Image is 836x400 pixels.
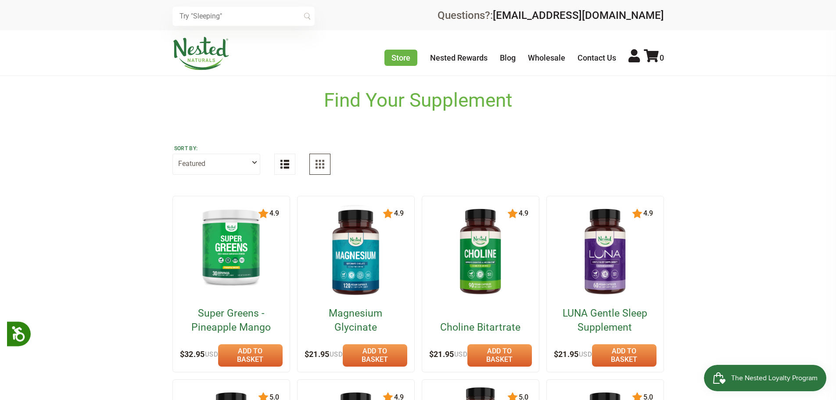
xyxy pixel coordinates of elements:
[437,321,524,335] a: Choline Bitartrate
[660,53,664,62] span: 0
[454,350,467,358] span: USD
[642,209,653,217] span: 4.9
[438,10,664,21] div: Questions?:
[500,53,516,62] a: Blog
[258,209,269,219] img: star.svg
[172,7,315,26] input: Try "Sleeping"
[305,350,343,359] span: $21.95
[205,350,218,358] span: USD
[518,209,528,217] span: 4.9
[644,53,664,62] a: 0
[180,350,219,359] span: $32.95
[579,350,592,358] span: USD
[443,203,518,301] img: Choline Bitartrate
[318,203,394,301] img: Magnesium Glycinate
[187,306,275,335] a: Super Greens - Pineapple Mango
[384,50,417,66] a: Store
[172,37,230,70] img: Nested Naturals
[493,9,664,22] a: [EMAIL_ADDRESS][DOMAIN_NAME]
[528,53,565,62] a: Wholesale
[429,350,468,359] span: $21.95
[330,350,343,358] span: USD
[269,209,279,217] span: 4.9
[430,53,488,62] a: Nested Rewards
[393,209,404,217] span: 4.9
[174,145,258,152] label: Sort by:
[194,203,269,290] img: Super Greens - Pineapple Mango
[316,160,324,169] img: Grid
[567,203,643,301] img: LUNA Gentle Sleep Supplement
[507,209,518,219] img: star.svg
[578,53,616,62] a: Contact Us
[312,306,399,335] a: Magnesium Glycinate
[561,306,649,335] a: LUNA Gentle Sleep Supplement
[280,160,289,169] img: List
[383,209,393,219] img: star.svg
[554,350,592,359] span: $21.95
[704,365,827,391] iframe: Button to open loyalty program pop-up
[324,89,512,112] h1: Find Your Supplement
[632,209,642,219] img: star.svg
